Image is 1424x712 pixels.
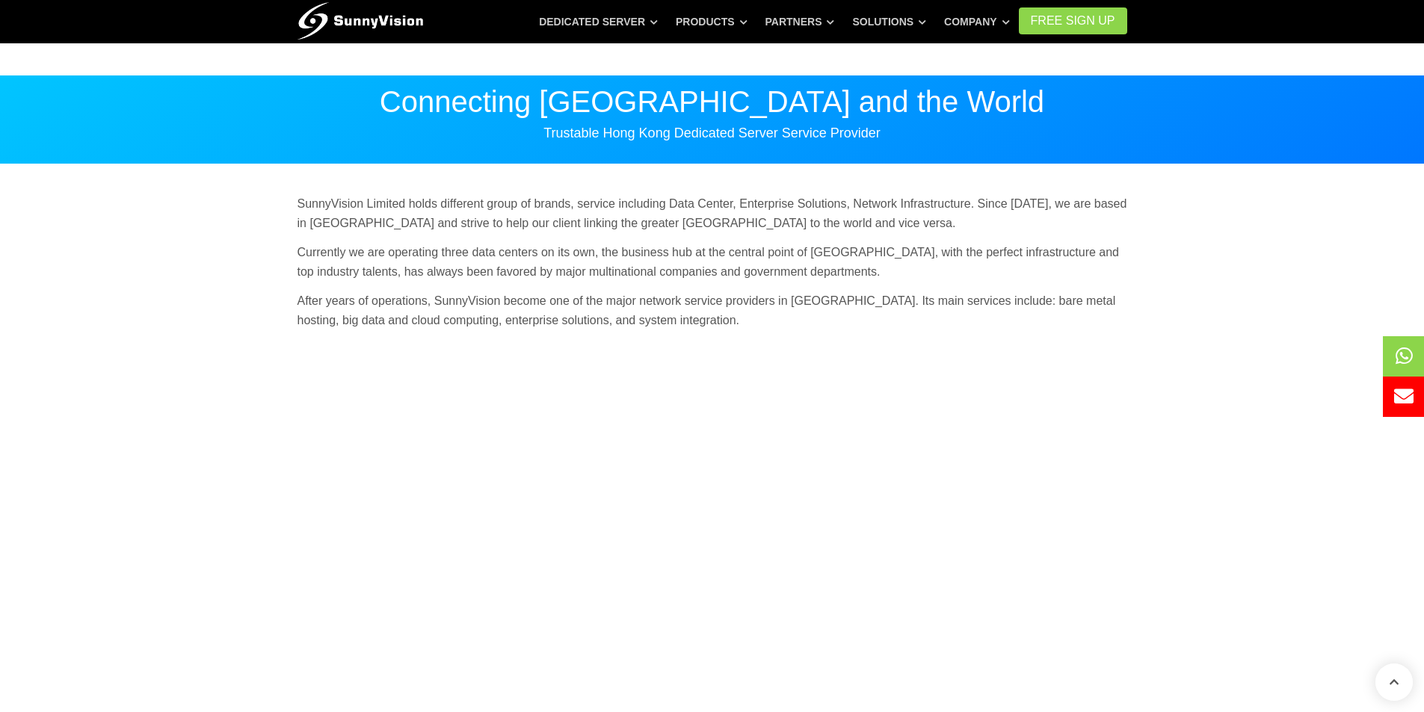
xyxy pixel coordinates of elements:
p: Connecting [GEOGRAPHIC_DATA] and the World [298,87,1127,117]
p: After years of operations, SunnyVision become one of the major network service providers in [GEOG... [298,291,1127,329]
a: Products [676,8,748,35]
a: Company [944,8,1010,35]
p: Trustable Hong Kong Dedicated Server Service Provider [298,124,1127,142]
p: SunnyVision Limited holds different group of brands, service including Data Center, Enterprise So... [298,194,1127,232]
a: Dedicated Server [539,8,658,35]
a: Solutions [852,8,926,35]
p: Currently we are operating three data centers on its own, the business hub at the central point o... [298,243,1127,281]
a: Partners [765,8,835,35]
a: FREE Sign Up [1019,7,1127,34]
